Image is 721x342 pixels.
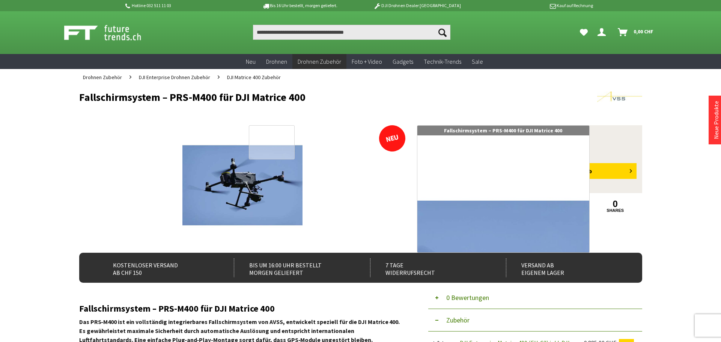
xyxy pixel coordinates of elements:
input: Produkt, Marke, Kategorie, EAN, Artikelnummer… [253,25,450,40]
a: Dein Konto [595,25,612,40]
span: Sale [472,58,483,65]
span: Drohnen [266,58,287,65]
button: 0 Bewertungen [428,286,642,309]
span: Neu [246,58,256,65]
span: Drohnen Zubehör [298,58,341,65]
a: DJI Matrice 400 Zubehör [223,69,284,85]
a: Drohnen Zubehör [79,69,126,85]
span: Technik-Trends [424,58,461,65]
span: Foto + Video [352,58,382,65]
div: Bis um 16:00 Uhr bestellt Morgen geliefert [234,258,354,277]
a: Neu [241,54,261,69]
div: Kostenloser Versand ab CHF 150 [98,258,218,277]
a: shares [589,208,641,213]
span: Fallschirmsystem – PRS-M400 für DJI Matrice 400 [444,127,562,134]
a: Technik-Trends [418,54,467,69]
a: Drohnen Zubehör [292,54,346,69]
a: Sale [467,54,488,69]
span: DJI Enterprise Drohnen Zubehör [139,74,210,81]
a: Neue Produkte [712,101,720,139]
a: DJI Enterprise Drohnen Zubehör [135,69,214,85]
a: Meine Favoriten [576,25,592,40]
p: DJI Drohnen Dealer [GEOGRAPHIC_DATA] [358,1,476,10]
button: Zubehör [428,309,642,331]
span: Drohnen Zubehör [83,74,122,81]
span: Gadgets [393,58,413,65]
span: 0,00 CHF [634,25,653,37]
div: Versand ab eigenem Lager [506,258,626,277]
img: AVSS [597,91,642,102]
img: Shop Futuretrends - zur Startseite wechseln [64,23,158,42]
a: Foto + Video [346,54,387,69]
p: Kauf auf Rechnung [476,1,593,10]
a: Gadgets [387,54,418,69]
a: Warenkorb [615,25,657,40]
button: Suchen [435,25,450,40]
span: DJI Matrice 400 Zubehör [227,74,281,81]
h2: Fallschirmsystem – PRS-M400 für DJI Matrice 400 [79,304,406,313]
a: Drohnen [261,54,292,69]
img: Fallschirmsystem – PRS-M400 für DJI Matrice 400 [182,125,303,245]
p: Hotline 032 511 11 03 [124,1,241,10]
a: 0 [589,200,641,208]
div: 7 Tage Widerrufsrecht [370,258,490,277]
p: Bis 16 Uhr bestellt, morgen geliefert. [241,1,358,10]
h1: Fallschirmsystem – PRS-M400 für DJI Matrice 400 [79,91,530,103]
